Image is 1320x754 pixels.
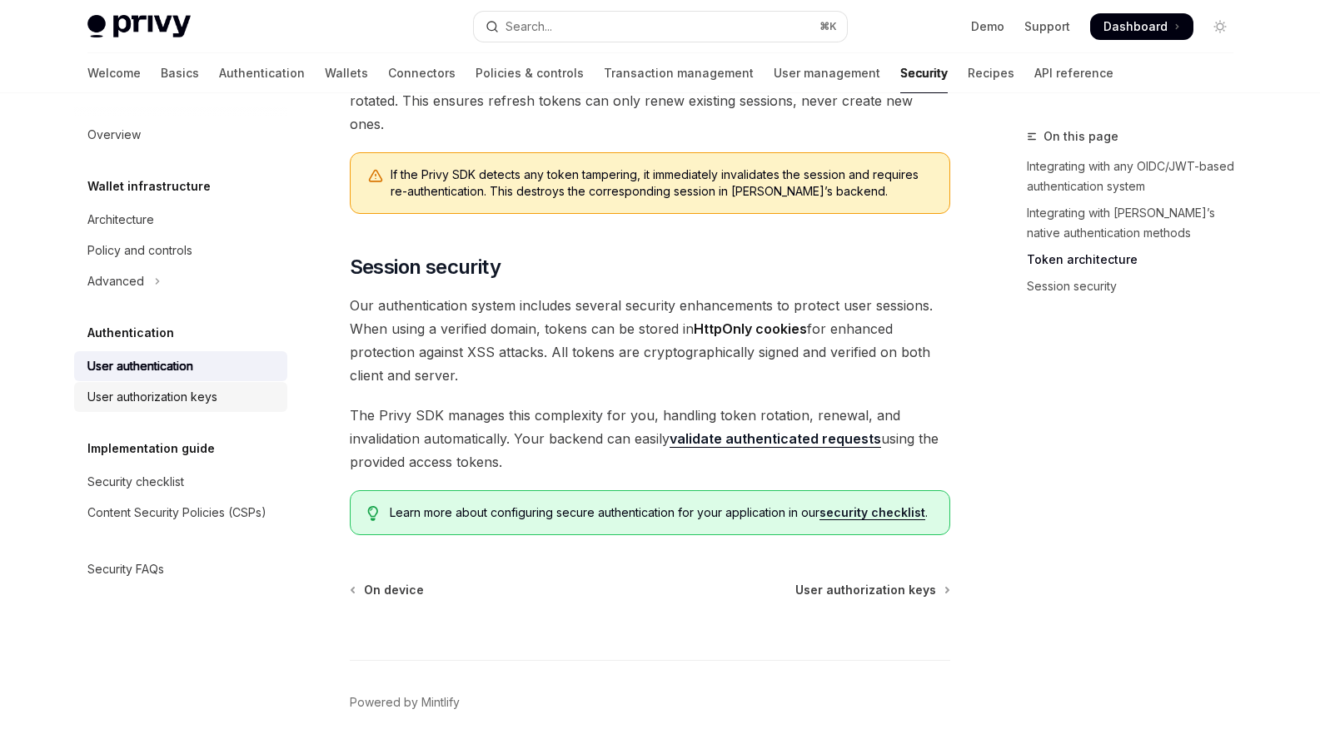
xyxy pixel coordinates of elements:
[604,53,754,93] a: Transaction management
[87,503,266,523] div: Content Security Policies (CSPs)
[87,15,191,38] img: light logo
[795,582,949,598] a: User authorization keys
[87,387,217,407] div: User authorization keys
[1027,153,1247,200] a: Integrating with any OIDC/JWT-based authentication system
[694,320,807,337] strong: HttpOnly cookies
[74,266,287,296] button: Toggle Advanced section
[390,504,932,521] span: Learn more about configuring secure authentication for your application in our .
[350,254,501,280] span: Session security
[87,356,193,376] div: User authentication
[968,53,1014,93] a: Recipes
[87,176,211,196] h5: Wallet infrastructure
[971,18,1004,35] a: Demo
[819,505,925,520] a: security checklist
[87,559,164,579] div: Security FAQs
[474,12,847,42] button: Open search
[1027,246,1247,273] a: Token architecture
[350,694,460,711] a: Powered by Mintlify
[774,53,880,93] a: User management
[367,506,379,521] svg: Tip
[506,17,552,37] div: Search...
[351,582,424,598] a: On device
[74,351,287,381] a: User authentication
[388,53,456,93] a: Connectors
[87,210,154,230] div: Architecture
[391,166,933,200] span: If the Privy SDK detects any token tampering, it immediately invalidates the session and requires...
[74,467,287,497] a: Security checklist
[1090,13,1193,40] a: Dashboard
[74,498,287,528] a: Content Security Policies (CSPs)
[670,430,881,448] a: validate authenticated requests
[74,382,287,412] a: User authorization keys
[74,120,287,150] a: Overview
[795,582,936,598] span: User authorization keys
[325,53,368,93] a: Wallets
[1027,273,1247,300] a: Session security
[87,53,141,93] a: Welcome
[364,582,424,598] span: On device
[219,53,305,93] a: Authentication
[87,472,184,492] div: Security checklist
[350,294,950,387] span: Our authentication system includes several security enhancements to protect user sessions. When u...
[476,53,584,93] a: Policies & controls
[87,125,141,145] div: Overview
[74,205,287,235] a: Architecture
[161,53,199,93] a: Basics
[900,53,948,93] a: Security
[1103,18,1168,35] span: Dashboard
[350,404,950,474] span: The Privy SDK manages this complexity for you, handling token rotation, renewal, and invalidation...
[74,236,287,265] a: Policy and controls
[87,439,215,459] h5: Implementation guide
[87,241,192,260] div: Policy and controls
[1027,200,1247,246] a: Integrating with [PERSON_NAME]’s native authentication methods
[1024,18,1070,35] a: Support
[1207,13,1233,40] button: Toggle dark mode
[1034,53,1113,93] a: API reference
[1044,126,1118,146] span: On this page
[87,323,174,343] h5: Authentication
[819,20,837,33] span: ⌘ K
[87,271,144,291] div: Advanced
[74,554,287,584] a: Security FAQs
[367,168,384,185] svg: Warning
